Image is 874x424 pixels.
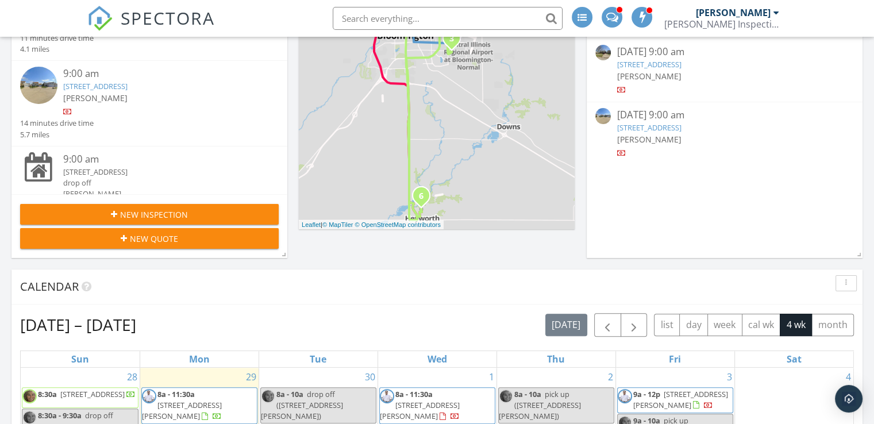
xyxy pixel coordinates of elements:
div: 11 minutes drive time [20,33,94,44]
a: Go to September 28, 2025 [125,368,140,386]
img: screen_shot_20220501_at_3.56.45_pm.png [618,389,632,403]
a: Go to October 3, 2025 [725,368,734,386]
a: 8a - 11:30a [STREET_ADDRESS][PERSON_NAME] [142,389,222,421]
img: screen_shot_20220501_at_3.56.45_pm.png [380,389,394,403]
div: [PERSON_NAME] [63,188,257,199]
i: 3 [449,35,454,43]
img: screen_shot_20220501_at_3.56.45_pm.png [142,389,156,403]
button: New Quote [20,228,279,249]
div: [DATE] 9:00 am [617,45,832,59]
span: New Quote [130,233,178,245]
div: 14 minutes drive time [20,118,94,129]
button: cal wk [742,314,781,336]
img: streetview [595,108,611,124]
span: [PERSON_NAME] [63,92,128,103]
img: cindys_headshot.jpg [261,389,275,403]
span: Calendar [20,279,79,294]
i: 6 [419,192,423,201]
button: list [654,314,680,336]
a: Go to September 29, 2025 [244,368,259,386]
a: © MapTiler [322,221,353,228]
div: 18 Kensington Cir, Bloomington, IL 61704 [452,38,459,45]
a: [STREET_ADDRESS] [63,81,128,91]
span: 8a - 10a [276,389,303,399]
img: The Best Home Inspection Software - Spectora [87,6,113,31]
span: [PERSON_NAME] [617,134,681,145]
span: 8:30a - 9:30a [38,410,82,421]
input: Search everything... [333,7,563,30]
div: [PERSON_NAME] [696,7,771,18]
span: 8a - 10a [514,389,541,399]
a: [STREET_ADDRESS] [617,122,681,133]
img: cindys_headshot.jpg [22,389,37,403]
a: Go to October 2, 2025 [606,368,615,386]
h2: [DATE] – [DATE] [20,313,136,336]
a: SPECTORA [87,16,215,40]
div: [DATE] 9:00 am [617,108,832,122]
span: 8a - 11:30a [395,389,433,399]
span: 9a - 12p [633,389,660,399]
span: [STREET_ADDRESS][PERSON_NAME] [633,389,728,410]
span: New Inspection [120,209,188,221]
a: Go to October 1, 2025 [487,368,496,386]
span: [STREET_ADDRESS][PERSON_NAME] [142,400,222,421]
div: drop off [63,178,257,188]
a: [DATE] 9:00 am [STREET_ADDRESS] [PERSON_NAME] [595,108,854,159]
span: SPECTORA [121,6,215,30]
span: 8a - 11:30a [157,389,195,399]
a: 9:00 am [STREET_ADDRESS] drop off [PERSON_NAME] 13 minutes drive time 5.7 miles [20,152,279,222]
img: streetview [595,45,611,60]
div: Open Intercom Messenger [835,385,863,413]
button: 4 wk [780,314,812,336]
button: New Inspection [20,204,279,225]
div: 9:00 am [63,67,257,81]
a: Wednesday [425,351,449,367]
a: Friday [667,351,683,367]
img: cindys_headshot.jpg [499,389,513,403]
a: 8a - 11:30a [STREET_ADDRESS][PERSON_NAME] [380,389,460,421]
a: 9a - 12p [STREET_ADDRESS][PERSON_NAME] [633,389,728,410]
span: [STREET_ADDRESS][PERSON_NAME] [380,400,460,421]
a: 8:30a [STREET_ADDRESS] [22,387,138,408]
div: | [299,220,444,230]
a: Saturday [784,351,804,367]
a: 9:00 am [STREET_ADDRESS] [PERSON_NAME] 14 minutes drive time 5.7 miles [20,67,279,140]
a: Go to October 4, 2025 [844,368,853,386]
div: 4.1 miles [20,44,94,55]
button: day [679,314,708,336]
a: Monday [187,351,212,367]
button: week [707,314,742,336]
a: [STREET_ADDRESS] [617,59,681,70]
span: [STREET_ADDRESS] [60,389,125,399]
a: 8:30a [STREET_ADDRESS] [38,389,136,399]
a: [DATE] 9:00 am [STREET_ADDRESS] [PERSON_NAME] [595,45,854,96]
button: [DATE] [545,314,587,336]
span: [PERSON_NAME] [617,71,681,82]
div: 5.7 miles [20,129,94,140]
div: SEGO Inspections Inc. [664,18,779,30]
span: 8:30a [38,389,57,399]
div: [STREET_ADDRESS] [63,167,257,178]
button: month [811,314,854,336]
a: Thursday [545,351,567,367]
button: Previous [594,313,621,337]
a: 9a - 12p [STREET_ADDRESS][PERSON_NAME] [617,387,733,413]
a: Tuesday [307,351,329,367]
img: streetview [20,67,57,104]
a: Leaflet [302,221,321,228]
div: 702 Arrowhead St, Heyworth, IL 61745 [421,195,428,202]
a: © OpenStreetMap contributors [355,221,441,228]
span: pick up ([STREET_ADDRESS][PERSON_NAME]) [499,389,581,421]
a: Go to September 30, 2025 [363,368,378,386]
div: 9:00 am [63,152,257,167]
span: drop off ([STREET_ADDRESS][PERSON_NAME]) [261,389,343,421]
button: Next [621,313,648,337]
a: Sunday [69,351,91,367]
